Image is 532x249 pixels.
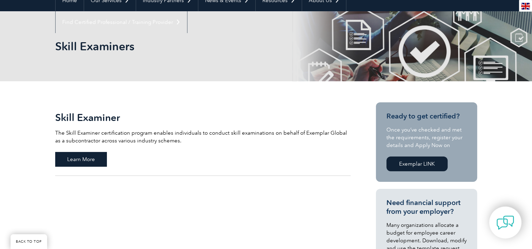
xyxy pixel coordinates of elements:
[55,112,351,123] h2: Skill Examiner
[55,39,325,53] h1: Skill Examiners
[56,11,187,33] a: Find Certified Professional / Training Provider
[55,129,351,145] p: The Skill Examiner certification program enables individuals to conduct skill examinations on beh...
[386,112,467,121] h3: Ready to get certified?
[55,152,107,167] span: Learn More
[55,102,351,176] a: Skill Examiner The Skill Examiner certification program enables individuals to conduct skill exam...
[521,3,530,9] img: en
[386,198,467,216] h3: Need financial support from your employer?
[496,214,514,231] img: contact-chat.png
[386,157,448,171] a: Exemplar LINK
[11,234,47,249] a: BACK TO TOP
[386,126,467,149] p: Once you’ve checked and met the requirements, register your details and Apply Now on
